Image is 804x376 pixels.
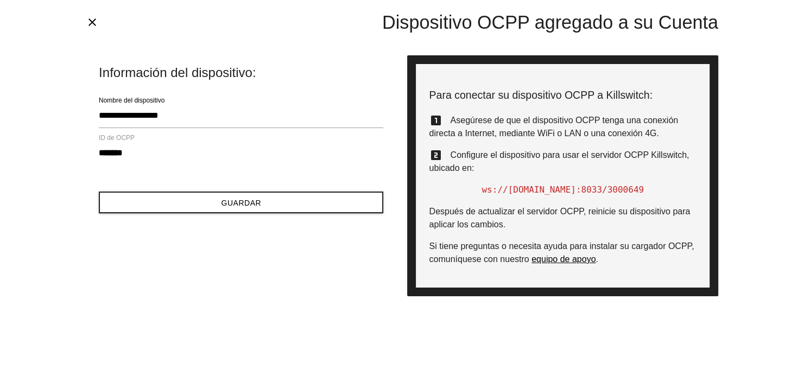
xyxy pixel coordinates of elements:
i: looks_two [429,149,442,162]
span: Después de actualizar el servidor OCPP, reinicie su dispositivo para aplicar los cambios. [429,207,690,229]
label: Nombre del dispositivo [99,95,164,105]
span: ws://[DOMAIN_NAME]:8033 [482,184,602,195]
span: Si tiene preguntas o necesita ayuda para instalar su cargador OCPP, comuníquese con nuestro [429,241,694,264]
span: Información del dispositivo: [99,64,383,81]
label: ID de OCPP [99,133,135,143]
span: Asegúrese de que el dispositivo OCPP tenga una conexión directa a Internet, mediante WiFi o LAN o... [429,116,678,138]
span: /3000649 [602,184,644,195]
button: Guardar [99,192,383,213]
span: Dispositivo OCPP agregado a su Cuenta [382,12,718,33]
i: looks_one [429,114,442,127]
i: close [86,16,99,29]
a: equipo de apoyo [531,254,596,264]
p: Para conectar su dispositivo OCPP a Killswitch: [429,87,696,103]
p: . [429,240,696,266]
span: Configure el dispositivo para usar el servidor OCPP Killswitch, ubicado en: [429,150,689,173]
